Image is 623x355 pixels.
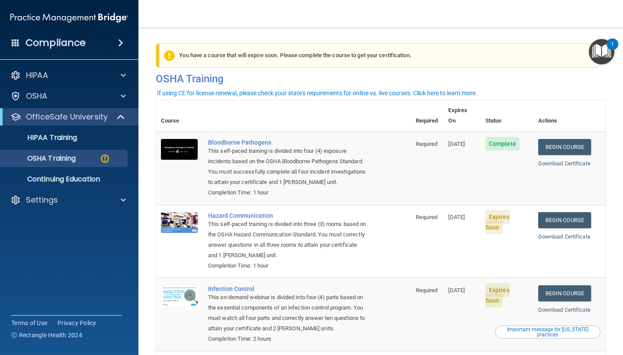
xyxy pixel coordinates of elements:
[208,187,367,198] div: Completion Time: 1 hour
[538,160,591,167] a: Download Certificate
[208,261,367,271] div: Completion Time: 1 hour
[11,319,47,327] a: Terms of Use
[6,175,124,184] p: Continuing Education
[10,9,128,26] img: PMB logo
[26,70,48,81] p: HIPAA
[26,91,48,101] p: OSHA
[10,112,125,122] a: OfficeSafe University
[611,44,614,55] div: 1
[538,212,591,228] a: Begin Course
[538,285,591,301] a: Begin Course
[208,146,367,187] div: This self-paced training is divided into four (4) exposure incidents based on the OSHA Bloodborne...
[416,214,438,220] span: Required
[6,154,76,163] p: OSHA Training
[538,307,591,313] a: Download Certificate
[416,141,438,147] span: Required
[533,100,606,132] th: Actions
[208,285,367,292] a: Infection Control
[589,39,614,65] button: Open Resource Center, 1 new notification
[538,139,591,155] a: Begin Course
[6,133,77,142] p: HIPAA Training
[448,287,465,294] span: [DATE]
[416,287,438,294] span: Required
[480,100,533,132] th: Status
[26,195,58,205] p: Settings
[156,100,203,132] th: Course
[208,292,367,334] div: This on-demand webinar is divided into four (4) parts based on the essential components of an inf...
[208,334,367,344] div: Completion Time: 2 hours
[485,137,520,151] span: Complete
[495,326,601,339] button: Read this if you are a dental practitioner in the state of CA
[496,327,599,337] div: Important message for [US_STATE] practices
[164,50,175,61] img: exclamation-circle-solid-warning.7ed2984d.png
[448,214,465,220] span: [DATE]
[26,37,86,49] h4: Compliance
[157,90,477,96] div: If using CE for license renewal, please check your state's requirements for online vs. live cours...
[10,91,126,101] a: OSHA
[159,43,600,68] div: You have a course that will expire soon. Please complete the course to get your certification.
[26,112,108,122] p: OfficeSafe University
[538,233,591,240] a: Download Certificate
[485,210,510,234] span: Expires Soon
[485,283,510,307] span: Expires Soon
[156,73,606,85] h4: OSHA Training
[208,212,367,219] a: Hazard Communication
[448,141,465,147] span: [DATE]
[10,195,126,205] a: Settings
[443,100,480,132] th: Expires On
[10,70,126,81] a: HIPAA
[11,331,82,339] span: Ⓒ Rectangle Health 2024
[411,100,443,132] th: Required
[208,219,367,261] div: This self-paced training is divided into three (3) rooms based on the OSHA Hazard Communication S...
[208,139,367,146] a: Bloodborne Pathogens
[100,153,110,164] img: warning-circle.0cc9ac19.png
[156,89,478,97] button: If using CE for license renewal, please check your state's requirements for online vs. live cours...
[58,319,96,327] a: Privacy Policy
